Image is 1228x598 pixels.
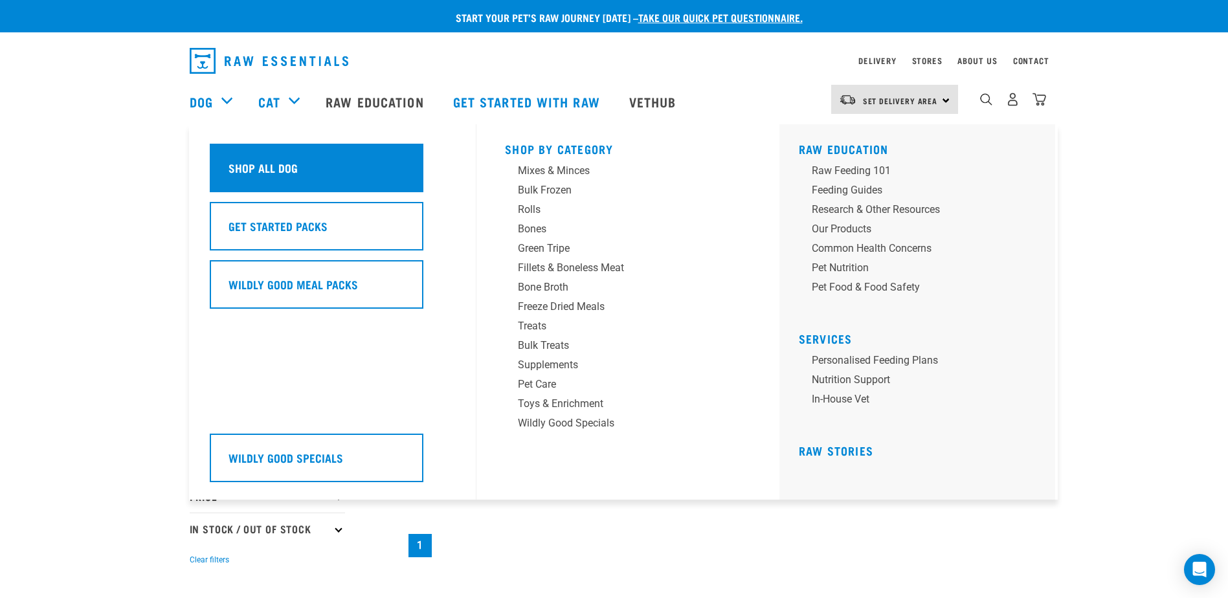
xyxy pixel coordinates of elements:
a: Supplements [505,357,751,377]
a: Bulk Frozen [505,183,751,202]
a: In-house vet [799,392,1045,411]
a: Cat [258,92,280,111]
img: home-icon-1@2x.png [980,93,992,105]
img: van-moving.png [839,94,856,105]
a: Common Health Concerns [799,241,1045,260]
div: Supplements [518,357,720,373]
div: Common Health Concerns [812,241,1014,256]
div: Pet Food & Food Safety [812,280,1014,295]
div: Open Intercom Messenger [1184,554,1215,585]
a: Rolls [505,202,751,221]
div: Freeze Dried Meals [518,299,720,315]
h5: Services [799,332,1045,342]
a: Fillets & Boneless Meat [505,260,751,280]
nav: pagination [406,531,1039,560]
a: Mixes & Minces [505,163,751,183]
nav: dropdown navigation [179,43,1049,79]
div: Toys & Enrichment [518,396,720,412]
a: Wildly Good Specials [210,434,456,492]
div: Raw Feeding 101 [812,163,1014,179]
a: Get Started Packs [210,202,456,260]
h5: Shop By Category [505,142,751,153]
a: Bone Broth [505,280,751,299]
img: user.png [1006,93,1020,106]
a: Wildly Good Meal Packs [210,260,456,318]
a: Bones [505,221,751,241]
div: Pet Nutrition [812,260,1014,276]
a: Toys & Enrichment [505,396,751,415]
img: home-icon@2x.png [1033,93,1046,106]
div: Wildly Good Specials [518,415,720,431]
div: Mixes & Minces [518,163,720,179]
button: Clear filters [190,554,229,566]
h5: Wildly Good Meal Packs [229,276,358,293]
div: Feeding Guides [812,183,1014,198]
a: Raw Feeding 101 [799,163,1045,183]
a: Dog [190,92,213,111]
a: Research & Other Resources [799,202,1045,221]
img: Raw Essentials Logo [190,48,348,74]
p: In Stock / Out Of Stock [190,513,345,545]
h5: Wildly Good Specials [229,449,343,466]
a: Green Tripe [505,241,751,260]
span: Set Delivery Area [863,98,938,103]
a: Pet Nutrition [799,260,1045,280]
a: Shop All Dog [210,144,456,202]
a: Personalised Feeding Plans [799,353,1045,372]
a: Nutrition Support [799,372,1045,392]
h5: Shop All Dog [229,159,298,176]
div: Pet Care [518,377,720,392]
a: Feeding Guides [799,183,1045,202]
div: Treats [518,318,720,334]
div: Bulk Frozen [518,183,720,198]
div: Bones [518,221,720,237]
a: Get started with Raw [440,76,616,127]
a: Delivery [858,58,896,63]
div: Green Tripe [518,241,720,256]
div: Rolls [518,202,720,217]
a: Raw Stories [799,447,873,454]
div: Research & Other Resources [812,202,1014,217]
a: Wildly Good Specials [505,415,751,435]
div: Fillets & Boneless Meat [518,260,720,276]
h5: Get Started Packs [229,217,328,234]
a: Treats [505,318,751,338]
a: Page 1 [408,534,432,557]
a: Pet Food & Food Safety [799,280,1045,299]
a: Our Products [799,221,1045,241]
a: Pet Care [505,377,751,396]
a: Raw Education [799,146,889,152]
a: Raw Education [313,76,440,127]
div: Bulk Treats [518,338,720,353]
div: Bone Broth [518,280,720,295]
div: Our Products [812,221,1014,237]
a: Bulk Treats [505,338,751,357]
a: Stores [912,58,943,63]
a: About Us [957,58,997,63]
a: Vethub [616,76,693,127]
a: Contact [1013,58,1049,63]
a: Freeze Dried Meals [505,299,751,318]
a: take our quick pet questionnaire. [638,14,803,20]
